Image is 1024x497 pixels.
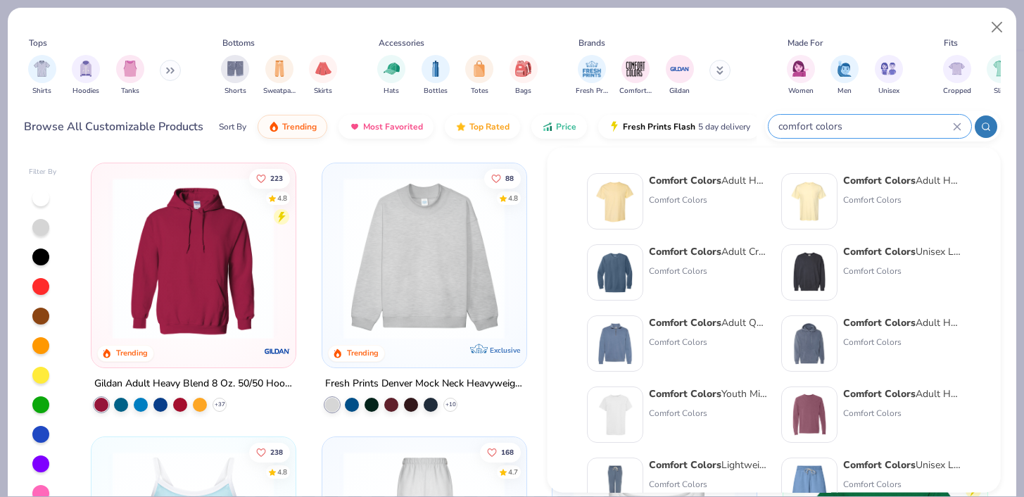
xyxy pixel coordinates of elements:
[424,86,448,96] span: Bottles
[649,244,767,259] div: Adult Crewneck Sweatshirt
[221,55,249,96] div: filter for Shorts
[222,37,255,49] div: Bottoms
[336,177,512,339] img: f5d85501-0dbb-4ee4-b115-c08fa3845d83
[510,55,538,96] div: filter for Bags
[875,55,903,96] div: filter for Unisex
[34,61,50,77] img: Shirts Image
[843,407,961,420] div: Comfort Colors
[666,55,694,96] div: filter for Gildan
[993,61,1009,77] img: Slim Image
[788,37,823,49] div: Made For
[384,86,399,96] span: Hats
[649,407,767,420] div: Comfort Colors
[508,193,518,203] div: 4.8
[221,55,249,96] button: filter button
[623,121,695,132] span: Fresh Prints Flash
[787,55,815,96] div: filter for Women
[505,175,514,182] span: 88
[72,55,100,96] div: filter for Hoodies
[384,61,400,77] img: Hats Image
[949,61,965,77] img: Cropped Image
[249,168,290,188] button: Like
[116,55,144,96] button: filter button
[508,467,518,477] div: 4.7
[843,458,916,472] strong: Comfort Colors
[649,245,721,258] strong: Comfort Colors
[649,315,767,330] div: Adult Quarter-Zip Sweatshirt
[579,37,605,49] div: Brands
[843,244,961,259] div: Unisex Lightweight Cotton Crewneck Sweatshirt
[263,55,296,96] button: filter button
[788,393,831,436] img: 8efac5f7-8da2-47f5-bf92-f12be686d45d
[515,61,531,77] img: Bags Image
[377,55,405,96] div: filter for Hats
[625,58,646,80] img: Comfort Colors Image
[314,86,332,96] span: Skirts
[649,265,767,277] div: Comfort Colors
[987,55,1015,96] button: filter button
[984,14,1011,41] button: Close
[598,115,761,139] button: Fresh Prints Flash5 day delivery
[78,61,94,77] img: Hoodies Image
[843,194,961,206] div: Comfort Colors
[277,467,287,477] div: 4.8
[339,115,434,139] button: Most Favorited
[349,121,360,132] img: most_fav.gif
[263,55,296,96] div: filter for Sweatpants
[422,55,450,96] div: filter for Bottles
[593,322,637,365] img: 70e04f9d-cd5a-4d8d-b569-49199ba2f040
[428,61,443,77] img: Bottles Image
[469,121,510,132] span: Top Rated
[788,251,831,294] img: 92253b97-214b-4b5a-8cde-29cfb8752a47
[943,55,971,96] div: filter for Cropped
[227,61,244,77] img: Shorts Image
[116,55,144,96] div: filter for Tanks
[666,55,694,96] button: filter button
[28,55,56,96] div: filter for Shirts
[792,61,809,77] img: Women Image
[843,386,961,401] div: Adult Heavyweight RS Long-Sleeve T-Shirt
[122,61,138,77] img: Tanks Image
[787,55,815,96] button: filter button
[943,55,971,96] button: filter button
[593,251,637,294] img: 1f2d2499-41e0-44f5-b794-8109adf84418
[837,61,852,77] img: Men Image
[843,245,916,258] strong: Comfort Colors
[880,61,897,77] img: Unisex Image
[576,55,608,96] button: filter button
[649,173,767,188] div: Adult Heavyweight T-Shirt
[72,55,100,96] button: filter button
[422,55,450,96] button: filter button
[843,174,916,187] strong: Comfort Colors
[609,121,620,132] img: flash.gif
[531,115,587,139] button: Price
[649,336,767,348] div: Comfort Colors
[843,336,961,348] div: Comfort Colors
[309,55,337,96] div: filter for Skirts
[501,448,514,455] span: 168
[649,387,721,401] strong: Comfort Colors
[788,180,831,223] img: 284e3bdb-833f-4f21-a3b0-720291adcbd9
[225,86,246,96] span: Shorts
[875,55,903,96] button: filter button
[29,37,47,49] div: Tops
[649,174,721,187] strong: Comfort Colors
[282,121,317,132] span: Trending
[669,58,690,80] img: Gildan Image
[649,458,721,472] strong: Comfort Colors
[484,168,521,188] button: Like
[698,119,750,135] span: 5 day delivery
[106,177,281,339] img: 01756b78-01f6-4cc6-8d8a-3c30c1a0c8ac
[480,442,521,462] button: Like
[843,315,961,330] div: Adult Hooded Sweatshirt
[471,86,488,96] span: Totes
[843,478,961,491] div: Comfort Colors
[556,121,576,132] span: Price
[121,86,139,96] span: Tanks
[363,121,423,132] span: Most Favorited
[649,458,767,472] div: Lightweight Adult Sweatpants
[263,336,291,365] img: Gildan logo
[843,316,916,329] strong: Comfort Colors
[72,86,99,96] span: Hoodies
[777,118,953,134] input: Try "T-Shirt"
